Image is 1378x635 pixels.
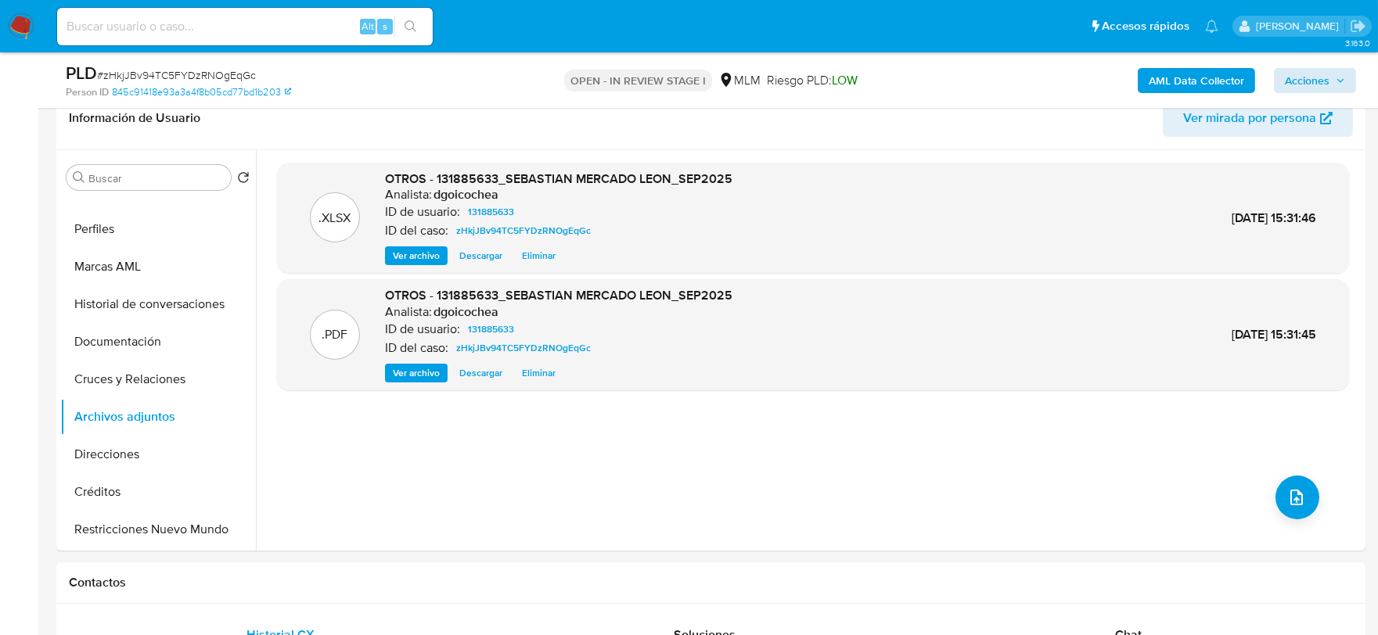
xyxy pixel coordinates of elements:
span: zHkjJBv94TC5FYDzRNOgEqGc [456,339,591,357]
a: zHkjJBv94TC5FYDzRNOgEqGc [450,339,597,357]
h1: Información de Usuario [69,110,200,126]
p: ID del caso: [385,223,448,239]
button: Restricciones Nuevo Mundo [60,511,256,548]
a: 131885633 [462,320,520,339]
span: Eliminar [522,248,556,264]
button: Ver archivo [385,246,448,265]
p: ID del caso: [385,340,448,356]
button: Lista Interna [60,548,256,586]
a: 131885633 [462,203,520,221]
span: 131885633 [468,320,514,339]
span: 131885633 [468,203,514,221]
span: # zHkjJBv94TC5FYDzRNOgEqGc [97,67,256,83]
b: Person ID [66,85,109,99]
button: Ver mirada por persona [1163,99,1353,137]
b: PLD [66,60,97,85]
button: Documentación [60,323,256,361]
button: Descargar [452,246,510,265]
h1: Contactos [69,575,1353,590]
span: Ver archivo [393,248,440,264]
h6: dgoicochea [434,304,498,320]
a: zHkjJBv94TC5FYDzRNOgEqGc [450,221,597,240]
input: Buscar [88,171,225,185]
span: Descargar [459,365,502,381]
span: [DATE] 15:31:45 [1232,325,1316,343]
button: Ver archivo [385,364,448,382]
p: dalia.goicochea@mercadolibre.com.mx [1256,19,1344,34]
button: search-icon [394,16,426,38]
span: Eliminar [522,365,556,381]
p: .XLSX [319,210,351,227]
span: s [383,19,387,34]
a: Notificaciones [1205,20,1218,33]
h6: dgoicochea [434,187,498,203]
button: upload-file [1275,475,1319,519]
span: Descargar [459,248,502,264]
button: Perfiles [60,210,256,248]
p: .PDF [322,326,348,343]
button: Marcas AML [60,248,256,285]
button: Historial de conversaciones [60,285,256,323]
span: Ver archivo [393,365,440,381]
a: 845c91418e93a3a4f8b05cd77bd1b203 [112,85,291,99]
span: Acciones [1285,68,1329,93]
p: ID de usuario: [385,204,460,220]
span: [DATE] 15:31:46 [1232,209,1316,227]
span: Accesos rápidos [1102,18,1189,34]
p: ID de usuario: [385,321,460,337]
span: 3.163.0 [1345,37,1370,49]
p: OPEN - IN REVIEW STAGE I [564,70,712,91]
span: zHkjJBv94TC5FYDzRNOgEqGc [456,221,591,240]
button: Eliminar [514,364,563,382]
button: Buscar [73,171,85,184]
button: Eliminar [514,246,563,265]
a: Salir [1350,18,1366,34]
button: Archivos adjuntos [60,398,256,436]
span: Riesgo PLD: [767,72,858,89]
span: Alt [362,19,374,34]
span: Ver mirada por persona [1183,99,1316,137]
button: Acciones [1274,68,1356,93]
button: Direcciones [60,436,256,473]
button: AML Data Collector [1138,68,1255,93]
input: Buscar usuario o caso... [57,16,433,37]
b: AML Data Collector [1149,68,1244,93]
span: OTROS - 131885633_SEBASTIAN MERCADO LEON_SEP2025 [385,286,732,304]
button: Volver al orden por defecto [237,171,250,188]
button: Cruces y Relaciones [60,361,256,398]
span: OTROS - 131885633_SEBASTIAN MERCADO LEON_SEP2025 [385,170,732,188]
p: Analista: [385,187,432,203]
button: Créditos [60,473,256,511]
span: LOW [832,71,858,89]
p: Analista: [385,304,432,320]
div: MLM [718,72,761,89]
button: Descargar [452,364,510,382]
